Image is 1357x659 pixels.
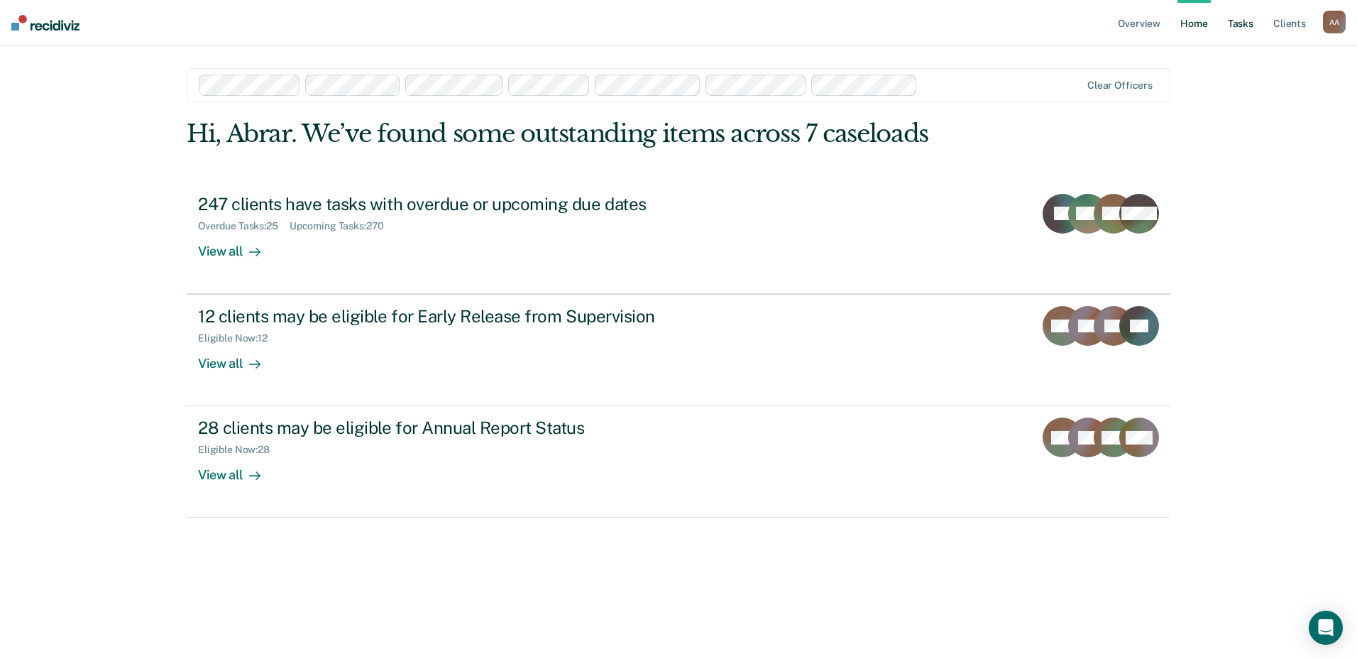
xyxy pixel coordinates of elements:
button: AA [1323,11,1346,33]
div: Eligible Now : 12 [198,332,279,344]
img: Recidiviz [11,15,79,31]
div: Hi, Abrar. We’ve found some outstanding items across 7 caseloads [187,119,974,148]
div: 12 clients may be eligible for Early Release from Supervision [198,306,696,327]
a: 12 clients may be eligible for Early Release from SupervisionEligible Now:12View all [187,294,1170,406]
div: A A [1323,11,1346,33]
div: 28 clients may be eligible for Annual Report Status [198,418,696,438]
div: View all [198,232,278,259]
a: 28 clients may be eligible for Annual Report StatusEligible Now:28View all [187,406,1170,518]
div: 247 clients have tasks with overdue or upcoming due dates [198,194,696,214]
div: Open Intercom Messenger [1309,611,1343,645]
div: Upcoming Tasks : 270 [290,220,396,232]
div: View all [198,456,278,484]
div: View all [198,344,278,372]
div: Overdue Tasks : 25 [198,220,290,232]
a: 247 clients have tasks with overdue or upcoming due datesOverdue Tasks:25Upcoming Tasks:270View all [187,183,1170,294]
div: Eligible Now : 28 [198,444,281,456]
div: Clear officers [1087,80,1153,92]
